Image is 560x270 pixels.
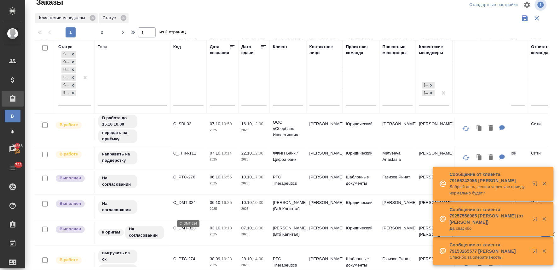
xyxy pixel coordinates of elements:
[253,200,263,205] p: 10:30
[210,44,229,56] div: Дата создания
[61,75,69,81] div: В работе
[486,122,496,135] button: Удалить
[210,175,222,180] p: 06.10,
[459,150,474,166] button: Обновить
[5,126,20,138] a: Ф
[253,226,263,231] p: 18:00
[61,59,77,66] div: Создан, Ожидание предоплаты, Подтвержден, В работе, Сдан без статистики, Выполнен
[450,171,528,184] p: Сообщение от клиента 79166242056 [PERSON_NAME]
[39,15,87,21] p: Клиентские менеджеры
[222,122,232,127] p: 10:59
[210,122,222,127] p: 07.10,
[210,226,222,231] p: 03.10,
[61,74,77,82] div: Создан, Ожидание предоплаты, Подтвержден, В работе, Сдан без статистики, Выполнен
[55,121,91,130] div: Выставляет ПМ после принятия заказа от КМа
[253,122,263,127] p: 12:00
[98,200,167,215] div: На согласовании
[98,114,167,144] div: В работе до 15.10 10.00, передать на приёмку
[538,181,551,187] button: Закрыть
[419,44,449,56] div: Клиентские менеджеры
[173,174,204,181] p: C_PTC-276
[55,174,91,183] div: Выставляет ПМ после сдачи и проведения начислений. Последний этап для ПМа
[129,226,160,239] p: На согласовании
[273,256,303,269] p: PTC Therapeutics
[416,118,453,140] td: [PERSON_NAME]
[210,262,235,269] p: 2025
[11,162,26,168] span: 723
[60,226,81,233] p: Выполнен
[222,200,232,205] p: 16:25
[173,256,204,262] p: C_PTC-274
[210,232,235,238] p: 2025
[450,225,528,232] p: Да спасибо
[241,226,253,231] p: 07.10,
[450,206,528,225] p: Сообщение от клиента 79257558985 [PERSON_NAME] (от [PERSON_NAME])
[306,222,343,244] td: [PERSON_NAME]
[173,44,181,50] div: Код
[241,232,267,238] p: 2025
[241,151,253,156] p: 22.10,
[60,257,78,263] p: В работе
[102,151,134,164] p: направить на подверстку
[306,147,343,169] td: [PERSON_NAME]
[102,115,134,128] p: В работе до 15.10 10.00
[273,120,303,138] p: ООО «Сбербанк Инвестиции»
[173,150,204,157] p: C_FFIN-111
[450,242,528,254] p: Сообщение от клиента 79153265577 [PERSON_NAME]
[8,143,26,149] span: 20266
[61,59,69,66] div: Ожидание предоплаты
[8,129,17,135] span: Ф
[102,229,120,236] p: к оригам
[379,197,416,219] td: [PERSON_NAME]
[173,121,204,127] p: C_SBI-32
[61,89,77,97] div: Создан, Ожидание предоплаты, Подтвержден, В работе, Сдан без статистики, Выполнен
[173,200,204,206] p: C_DMT-324
[450,254,528,261] p: Спасибо за оперативность!
[416,197,453,219] td: [PERSON_NAME]
[450,184,528,196] p: Добрый день, если я через час приеду, нормально будет?
[531,12,543,24] button: Сбросить фильтры
[474,151,486,164] button: Клонировать
[459,121,474,136] button: Обновить
[253,257,263,262] p: 14:00
[222,151,232,156] p: 10:14
[273,174,303,187] p: PTC Therapeutics
[273,150,303,163] p: ФФИН Банк / Цифра банк
[273,44,287,50] div: Клиент
[529,213,544,228] button: Открыть в новой вкладке
[306,118,343,140] td: [PERSON_NAME]
[210,257,222,262] p: 30.09,
[210,200,222,205] p: 06.10,
[422,82,436,89] div: Лямина Надежда, Димитриева Юлия
[61,82,69,89] div: Сдан без статистики
[222,175,232,180] p: 16:56
[309,44,340,56] div: Контактное лицо
[61,66,77,74] div: Создан, Ожидание предоплаты, Подтвержден, В работе, Сдан без статистики, Выполнен
[102,201,134,213] p: На согласовании
[379,147,416,169] td: Matveeva Anastasia
[2,160,24,176] a: 723
[98,225,167,240] div: к оригам, На согласовании
[422,89,436,97] div: Лямина Надежда, Димитриева Юлия
[379,171,416,193] td: Газизов Ринат
[343,118,379,140] td: Юридический
[102,250,134,263] p: выгрузить из ск
[306,197,343,219] td: [PERSON_NAME]
[241,262,267,269] p: 2025
[273,225,303,238] p: [PERSON_NAME] (Втб Капитал)
[210,127,235,134] p: 2025
[98,150,167,165] div: направить на подверстку
[422,90,428,97] div: [PERSON_NAME]
[538,216,551,222] button: Закрыть
[60,201,81,207] p: Выполнен
[253,175,263,180] p: 17:00
[97,29,107,36] span: 2
[453,118,528,140] td: (Т2) ООО "Трактат24"
[8,113,17,119] span: В
[210,181,235,187] p: 2025
[61,82,77,89] div: Создан, Ожидание предоплаты, Подтвержден, В работе, Сдан без статистики, Выполнен
[35,13,98,23] div: Клиентские менеджеры
[306,171,343,193] td: [PERSON_NAME]
[453,147,528,169] td: (AU) Общество с ограниченной ответственностью "АЛС"
[55,200,91,208] div: Выставляет ПМ после сдачи и проведения начислений. Последний этап для ПМа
